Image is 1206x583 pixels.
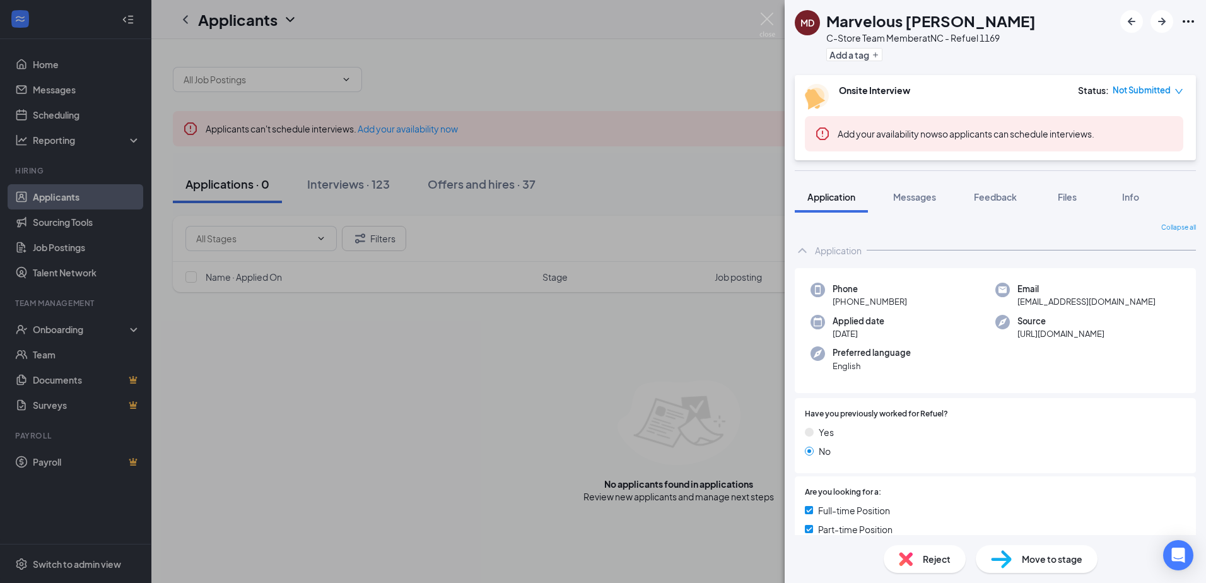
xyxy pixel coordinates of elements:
[1017,315,1104,327] span: Source
[1017,327,1104,340] span: [URL][DOMAIN_NAME]
[807,191,855,203] span: Application
[1181,14,1196,29] svg: Ellipses
[1124,14,1139,29] svg: ArrowLeftNew
[923,552,951,566] span: Reject
[833,346,911,359] span: Preferred language
[815,126,830,141] svg: Error
[819,444,831,458] span: No
[800,16,814,29] div: MD
[1113,84,1171,97] span: Not Submitted
[1017,283,1156,295] span: Email
[833,327,884,340] span: [DATE]
[819,425,834,439] span: Yes
[805,408,948,420] span: Have you previously worked for Refuel?
[795,243,810,258] svg: ChevronUp
[818,503,890,517] span: Full-time Position
[1174,87,1183,96] span: down
[1078,84,1109,97] div: Status :
[826,48,882,61] button: PlusAdd a tag
[1161,223,1196,233] span: Collapse all
[1017,295,1156,308] span: [EMAIL_ADDRESS][DOMAIN_NAME]
[1122,191,1139,203] span: Info
[1163,540,1193,570] div: Open Intercom Messenger
[833,295,907,308] span: [PHONE_NUMBER]
[805,486,881,498] span: Are you looking for a:
[838,127,938,140] button: Add your availability now
[833,315,884,327] span: Applied date
[815,244,862,257] div: Application
[818,522,893,536] span: Part-time Position
[893,191,936,203] span: Messages
[838,128,1094,139] span: so applicants can schedule interviews.
[1120,10,1143,33] button: ArrowLeftNew
[974,191,1017,203] span: Feedback
[1154,14,1169,29] svg: ArrowRight
[833,283,907,295] span: Phone
[826,32,1036,44] div: C-Store Team Member at NC - Refuel 1169
[1058,191,1077,203] span: Files
[833,360,911,372] span: English
[826,10,1036,32] h1: Marvelous [PERSON_NAME]
[1150,10,1173,33] button: ArrowRight
[1022,552,1082,566] span: Move to stage
[839,85,910,96] b: Onsite Interview
[872,51,879,59] svg: Plus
